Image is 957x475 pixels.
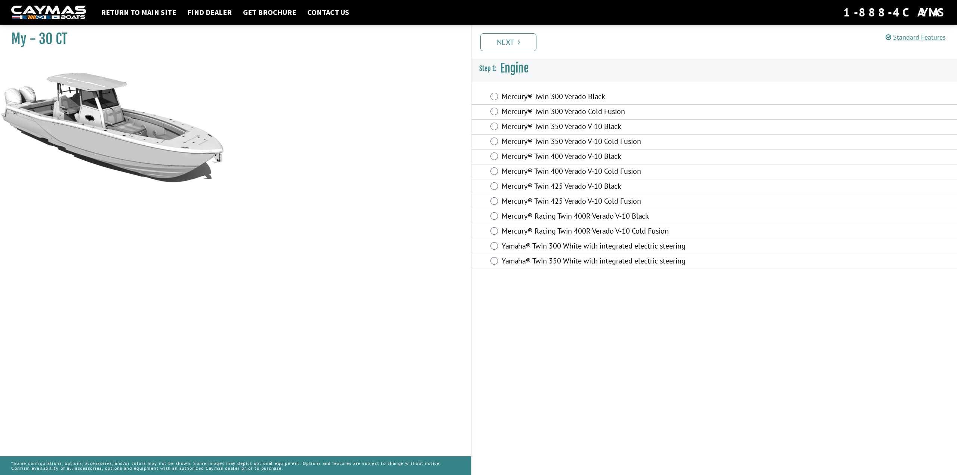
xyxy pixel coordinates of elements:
label: Mercury® Twin 350 Verado V-10 Cold Fusion [502,137,775,148]
label: Mercury® Twin 425 Verado V-10 Cold Fusion [502,197,775,207]
ul: Pagination [478,32,957,51]
a: Get Brochure [239,7,300,17]
label: Mercury® Twin 425 Verado V-10 Black [502,182,775,192]
label: Mercury® Twin 350 Verado V-10 Black [502,122,775,133]
h3: Engine [472,55,957,82]
label: Mercury® Twin 300 Verado Cold Fusion [502,107,775,118]
a: Standard Features [886,33,946,41]
div: 1-888-4CAYMAS [843,4,946,21]
label: Mercury® Racing Twin 400R Verado V-10 Cold Fusion [502,226,775,237]
label: Yamaha® Twin 350 White with integrated electric steering [502,256,775,267]
img: white-logo-c9c8dbefe5ff5ceceb0f0178aa75bf4bb51f6bca0971e226c86eb53dfe498488.png [11,6,86,19]
p: *Some configurations, options, accessories, and/or colors may not be shown. Some images may depic... [11,457,460,474]
label: Mercury® Twin 400 Verado V-10 Black [502,152,775,163]
label: Mercury® Twin 300 Verado Black [502,92,775,103]
a: Next [480,33,536,51]
a: Contact Us [304,7,353,17]
label: Mercury® Racing Twin 400R Verado V-10 Black [502,212,775,222]
label: Mercury® Twin 400 Verado V-10 Cold Fusion [502,167,775,178]
a: Find Dealer [184,7,236,17]
h1: My - 30 CT [11,31,452,47]
a: Return to main site [97,7,180,17]
label: Yamaha® Twin 300 White with integrated electric steering [502,241,775,252]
